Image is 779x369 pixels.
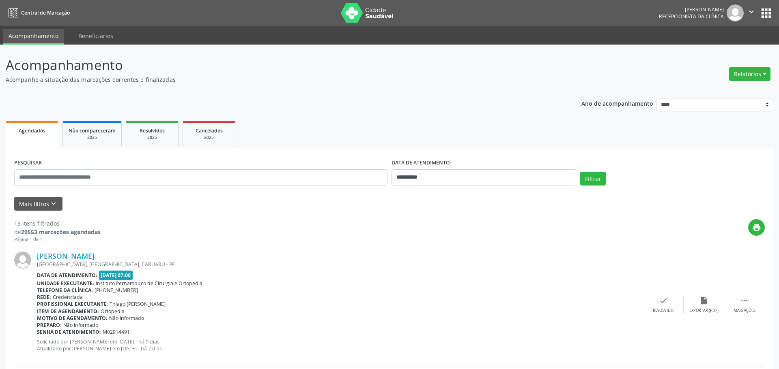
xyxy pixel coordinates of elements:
div: Página 1 de 1 [14,236,101,243]
i:  [747,7,756,16]
b: Telefone da clínica: [37,287,93,294]
div: Mais ações [734,308,755,314]
div: 2025 [189,134,229,141]
div: Exportar (PDF) [689,308,719,314]
span: Instituto Pernambuco de Cirurgia e Ortopedia [96,280,202,287]
div: [PERSON_NAME] [659,6,724,13]
span: Cancelados [196,127,223,134]
span: Credenciada [53,294,83,301]
i: print [752,223,761,232]
p: Solicitado por [PERSON_NAME] em [DATE] - há 9 dias Atualizado por [PERSON_NAME] em [DATE] - há 2 ... [37,338,643,352]
button:  [744,4,759,21]
div: [GEOGRAPHIC_DATA], [GEOGRAPHIC_DATA], CARUARU - PE [37,261,643,268]
span: Não compareceram [69,127,116,134]
b: Data de atendimento: [37,272,97,279]
b: Senha de atendimento: [37,328,101,335]
b: Profissional executante: [37,301,108,307]
span: Thiago [PERSON_NAME] [110,301,166,307]
div: 13 itens filtrados [14,219,101,228]
strong: 29553 marcações agendadas [21,228,101,236]
p: Acompanhe a situação das marcações correntes e finalizadas [6,75,543,84]
span: Central de Marcação [21,9,70,16]
div: 2025 [69,134,116,141]
b: Motivo de agendamento: [37,315,108,322]
i: keyboard_arrow_down [49,199,58,208]
a: Acompanhamento [3,29,64,45]
i: insert_drive_file [699,296,708,305]
img: img [727,4,744,21]
a: Beneficiários [73,29,119,43]
label: DATA DE ATENDIMENTO [392,157,450,169]
span: Não informado [109,315,144,322]
span: Recepcionista da clínica [659,13,724,20]
b: Unidade executante: [37,280,94,287]
span: Não informado [63,322,98,328]
div: de [14,228,101,236]
i: check [659,296,668,305]
button: apps [759,6,773,20]
img: img [14,252,31,269]
p: Acompanhamento [6,55,543,75]
p: Ano de acompanhamento [581,98,653,108]
span: M02914491 [103,328,130,335]
button: print [748,219,765,236]
button: Relatórios [729,67,770,81]
button: Mais filtroskeyboard_arrow_down [14,197,62,211]
span: Resolvidos [140,127,165,134]
span: Agendados [19,127,45,134]
b: Rede: [37,294,51,301]
span: Ortopedia [101,308,125,315]
label: PESQUISAR [14,157,42,169]
span: [DATE] 07:00 [99,271,133,280]
b: Item de agendamento: [37,308,99,315]
a: Central de Marcação [6,6,70,19]
span: [PHONE_NUMBER] [95,287,138,294]
button: Filtrar [580,172,606,186]
b: Preparo: [37,322,62,328]
div: Resolvido [653,308,674,314]
a: [PERSON_NAME] [37,252,95,260]
div: 2025 [132,134,172,141]
i:  [740,296,749,305]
